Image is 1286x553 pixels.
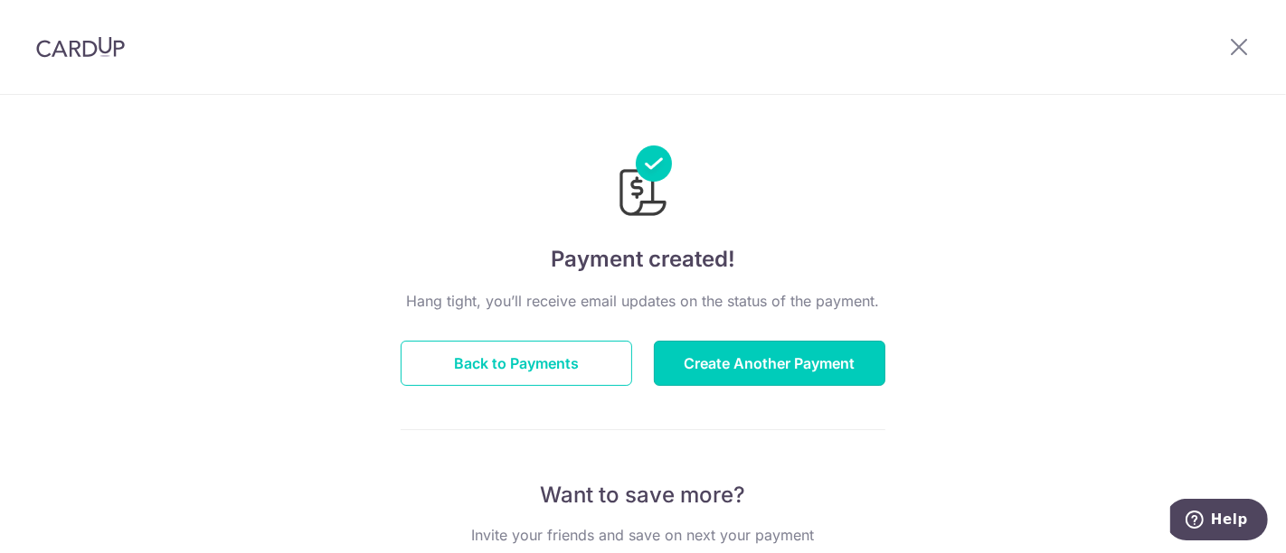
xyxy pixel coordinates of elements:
img: Payments [614,145,672,221]
iframe: Opens a widget where you can find more information [1170,499,1268,544]
h4: Payment created! [401,243,885,276]
p: Invite your friends and save on next your payment [401,524,885,546]
button: Create Another Payment [654,341,885,386]
p: Want to save more? [401,481,885,510]
p: Hang tight, you’ll receive email updates on the status of the payment. [401,290,885,312]
img: CardUp [36,36,125,58]
button: Back to Payments [401,341,632,386]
